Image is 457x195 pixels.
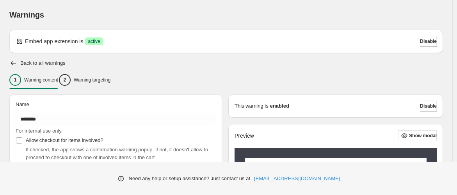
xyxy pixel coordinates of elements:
span: Disable [420,103,437,109]
span: Warnings [9,11,44,19]
a: [EMAIL_ADDRESS][DOMAIN_NAME] [254,175,340,183]
h2: Preview [235,133,254,139]
p: Embed app extension is [25,37,83,45]
span: Disable [420,38,437,44]
button: Disable [420,101,437,112]
div: 2 [59,74,71,86]
span: If checked, the app shows a confirmation warning popup. If not, it doesn't allow to proceed to ch... [26,147,208,160]
strong: enabled [270,102,289,110]
span: For internal use only. [16,128,62,134]
body: Rich Text Area. Press ALT-0 for help. [3,9,196,56]
button: 2Warning targeting [59,72,110,88]
p: Warning targeting [74,77,110,83]
button: Show modal [398,130,437,141]
button: 1Warning content [9,72,58,88]
span: Show modal [409,133,437,139]
p: Warning content [24,77,58,83]
h2: Back to all warnings [20,60,66,66]
span: active [88,38,100,44]
button: Disable [420,36,437,47]
span: Allow checkout for items involved? [26,137,103,143]
span: Name [16,101,29,107]
p: This warning is [235,102,269,110]
div: 1 [9,74,21,86]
